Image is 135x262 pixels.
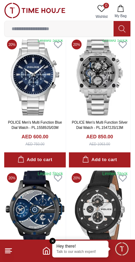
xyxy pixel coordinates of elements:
[112,13,129,19] span: My Bag
[4,37,66,116] img: POLICE Men's Multi Function Blue Dial Watch - PL.15589JS/03M
[103,3,109,8] span: 0
[102,171,128,177] div: Limited Stock
[4,170,66,249] img: POLICE Men's Multi Function Blue Dial Watch - PL.15049JSU/03P
[114,241,130,257] div: Chat Widget
[18,156,52,164] div: Add to cart
[8,120,62,130] a: POLICE Men's Multi Function Blue Dial Watch - PL.15589JS/03M
[38,171,63,177] div: Limited Stock
[21,133,48,140] h4: AED 600.00
[57,243,104,249] div: Hey there!
[89,142,110,147] div: AED 1063.00
[82,156,117,164] div: Add to cart
[50,238,56,244] em: Close tooltip
[72,173,82,183] span: 20 %
[38,37,63,43] div: Limited Stock
[86,133,113,140] h4: AED 850.00
[110,3,131,21] button: My Bag
[69,152,130,167] button: Add to cart
[102,37,128,43] div: Limited Stock
[93,14,110,19] span: Wishlist
[69,37,130,116] img: POLICE Men's Multi Function Silver Dial Watch - PL.15472JS/13M
[26,142,45,147] div: AED 750.00
[57,250,104,255] p: Talk to our watch expert!
[72,40,82,49] span: 20 %
[69,170,130,249] img: POLICE Men's Multi Function Black Dial Watch - PL.14836JSTB/02
[4,152,66,167] button: Add to cart
[7,173,17,183] span: 20 %
[7,40,17,49] span: 20 %
[4,3,65,18] img: ...
[42,247,51,255] a: Home
[72,120,128,130] a: POLICE Men's Multi Function Silver Dial Watch - PL.15472JS/13M
[93,3,110,21] a: 0Wishlist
